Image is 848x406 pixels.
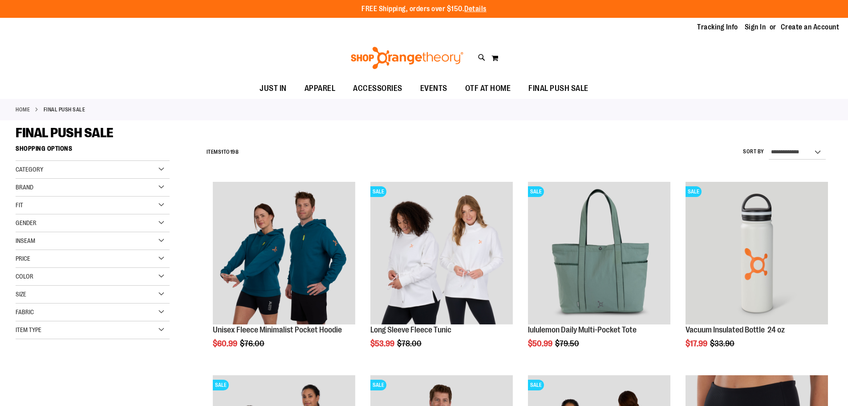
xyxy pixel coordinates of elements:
[213,325,342,334] a: Unisex Fleece Minimalist Pocket Hoodie
[456,78,520,99] a: OTF AT HOME
[686,186,702,197] span: SALE
[528,78,588,98] span: FINAL PUSH SALE
[16,106,30,114] a: Home
[349,47,465,69] img: Shop Orangetheory
[16,125,114,140] span: FINAL PUSH SALE
[16,166,43,173] span: Category
[528,186,544,197] span: SALE
[686,182,828,326] a: Vacuum Insulated Bottle 24 ozSALE
[745,22,766,32] a: Sign In
[16,308,34,316] span: Fabric
[464,5,487,13] a: Details
[681,177,832,371] div: product
[16,273,33,280] span: Color
[16,201,23,209] span: Fit
[420,78,447,98] span: EVENTS
[208,177,360,371] div: product
[296,78,345,99] a: APPAREL
[240,339,266,348] span: $76.00
[555,339,580,348] span: $79.50
[213,182,355,324] img: Unisex Fleece Minimalist Pocket Hoodie
[221,149,223,155] span: 1
[397,339,423,348] span: $78.00
[411,78,456,99] a: EVENTS
[251,78,296,99] a: JUST IN
[44,106,85,114] strong: FINAL PUSH SALE
[370,380,386,390] span: SALE
[686,325,785,334] a: Vacuum Insulated Bottle 24 oz
[304,78,336,98] span: APPAREL
[781,22,840,32] a: Create an Account
[686,339,709,348] span: $17.99
[344,78,411,99] a: ACCESSORIES
[528,182,670,326] a: lululemon Daily Multi-Pocket ToteSALE
[523,177,675,371] div: product
[710,339,736,348] span: $33.90
[370,325,451,334] a: Long Sleeve Fleece Tunic
[528,380,544,390] span: SALE
[697,22,738,32] a: Tracking Info
[370,182,513,326] a: Product image for Fleece Long SleeveSALE
[366,177,517,371] div: product
[519,78,597,98] a: FINAL PUSH SALE
[16,141,170,161] strong: Shopping Options
[213,380,229,390] span: SALE
[16,184,33,191] span: Brand
[207,145,239,159] h2: Items to
[528,339,554,348] span: $50.99
[370,339,396,348] span: $53.99
[353,78,402,98] span: ACCESSORIES
[686,182,828,324] img: Vacuum Insulated Bottle 24 oz
[361,4,487,14] p: FREE Shipping, orders over $150.
[528,182,670,324] img: lululemon Daily Multi-Pocket Tote
[528,325,637,334] a: lululemon Daily Multi-Pocket Tote
[370,182,513,324] img: Product image for Fleece Long Sleeve
[16,326,41,333] span: Item Type
[743,148,764,156] label: Sort By
[465,78,511,98] span: OTF AT HOME
[213,339,239,348] span: $60.99
[16,255,30,262] span: Price
[230,149,239,155] span: 198
[16,237,35,244] span: Inseam
[260,78,287,98] span: JUST IN
[370,186,386,197] span: SALE
[16,291,26,298] span: Size
[213,182,355,326] a: Unisex Fleece Minimalist Pocket Hoodie
[16,219,37,226] span: Gender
